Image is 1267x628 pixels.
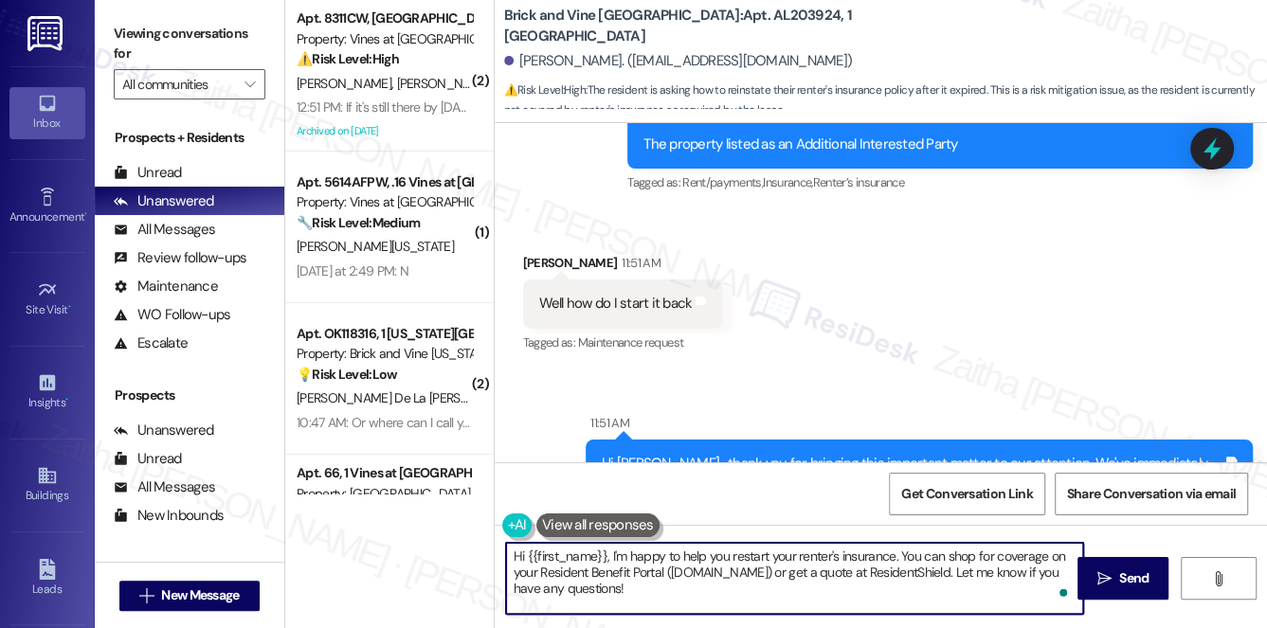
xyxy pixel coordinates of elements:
[9,274,85,325] a: Site Visit •
[9,87,85,138] a: Inbox
[297,214,420,231] strong: 🔧 Risk Level: Medium
[114,333,188,353] div: Escalate
[1097,571,1112,586] i: 
[95,559,284,579] div: Residents
[114,277,218,296] div: Maintenance
[297,192,472,212] div: Property: Vines at [GEOGRAPHIC_DATA]
[1077,557,1169,600] button: Send
[114,191,214,211] div: Unanswered
[889,473,1044,515] button: Get Conversation Link
[617,253,661,273] div: 11:51 AM
[1055,473,1248,515] button: Share Conversation via email
[396,75,491,92] span: [PERSON_NAME]
[901,484,1032,504] span: Get Conversation Link
[139,588,154,603] i: 
[84,207,87,221] span: •
[297,463,472,483] div: Apt. 66, 1 Vines at [GEOGRAPHIC_DATA]
[114,421,214,440] div: Unanswered
[577,334,683,350] span: Maintenance request
[297,324,472,344] div: Apt. OK118316, 1 [US_STATE][GEOGRAPHIC_DATA]
[602,454,1222,514] div: Hi [PERSON_NAME] , thank you for bringing this important matter to our attention. We've immediate...
[297,75,397,92] span: [PERSON_NAME]
[627,169,1253,196] div: Tagged as:
[297,50,399,67] strong: ⚠️ Risk Level: High
[9,553,85,604] a: Leads
[297,344,472,364] div: Property: Brick and Vine [US_STATE][GEOGRAPHIC_DATA]
[295,119,474,143] div: Archived on [DATE]
[504,81,1267,121] span: : The resident is asking how to reinstate their renter's insurance policy after it expired. This ...
[539,294,693,314] div: Well how do I start it back
[114,19,265,69] label: Viewing conversations for
[682,174,763,190] span: Rent/payments ,
[1211,571,1225,586] i: 
[297,9,472,28] div: Apt. 8311CW, [GEOGRAPHIC_DATA] at [GEOGRAPHIC_DATA]
[1119,568,1149,588] span: Send
[506,543,1084,614] textarea: To enrich screen reader interactions, please activate Accessibility in Grammarly extension settings
[114,220,215,240] div: All Messages
[763,174,813,190] span: Insurance ,
[95,128,284,148] div: Prospects + Residents
[161,585,239,605] span: New Message
[27,16,66,51] img: ResiDesk Logo
[523,329,723,356] div: Tagged as:
[114,248,246,268] div: Review follow-ups
[114,449,182,469] div: Unread
[297,172,472,192] div: Apt. 5614AFPW, .16 Vines at [GEOGRAPHIC_DATA]
[813,174,904,190] span: Renter’s insurance
[523,253,723,279] div: [PERSON_NAME]
[119,581,260,611] button: New Message
[297,484,472,504] div: Property: [GEOGRAPHIC_DATA] Apts
[297,262,408,279] div: [DATE] at 2:49 PM: N
[297,389,524,406] span: [PERSON_NAME] De La [PERSON_NAME]
[65,393,68,406] span: •
[114,506,224,526] div: New Inbounds
[95,386,284,405] div: Prospects
[9,459,85,511] a: Buildings
[297,366,397,383] strong: 💡 Risk Level: Low
[114,163,182,183] div: Unread
[504,82,586,98] strong: ⚠️ Risk Level: High
[122,69,235,99] input: All communities
[68,300,71,314] span: •
[504,51,853,71] div: [PERSON_NAME]. ([EMAIL_ADDRESS][DOMAIN_NAME])
[504,6,883,46] b: Brick and Vine [GEOGRAPHIC_DATA]: Apt. AL203924, 1 [GEOGRAPHIC_DATA]
[244,77,255,92] i: 
[1067,484,1236,504] span: Share Conversation via email
[9,367,85,418] a: Insights •
[297,238,454,255] span: [PERSON_NAME][US_STATE]
[297,414,482,431] div: 10:47 AM: Or where can I call you?
[586,413,629,433] div: 11:51 AM
[114,477,215,497] div: All Messages
[114,305,230,325] div: WO Follow-ups
[297,29,472,49] div: Property: Vines at [GEOGRAPHIC_DATA]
